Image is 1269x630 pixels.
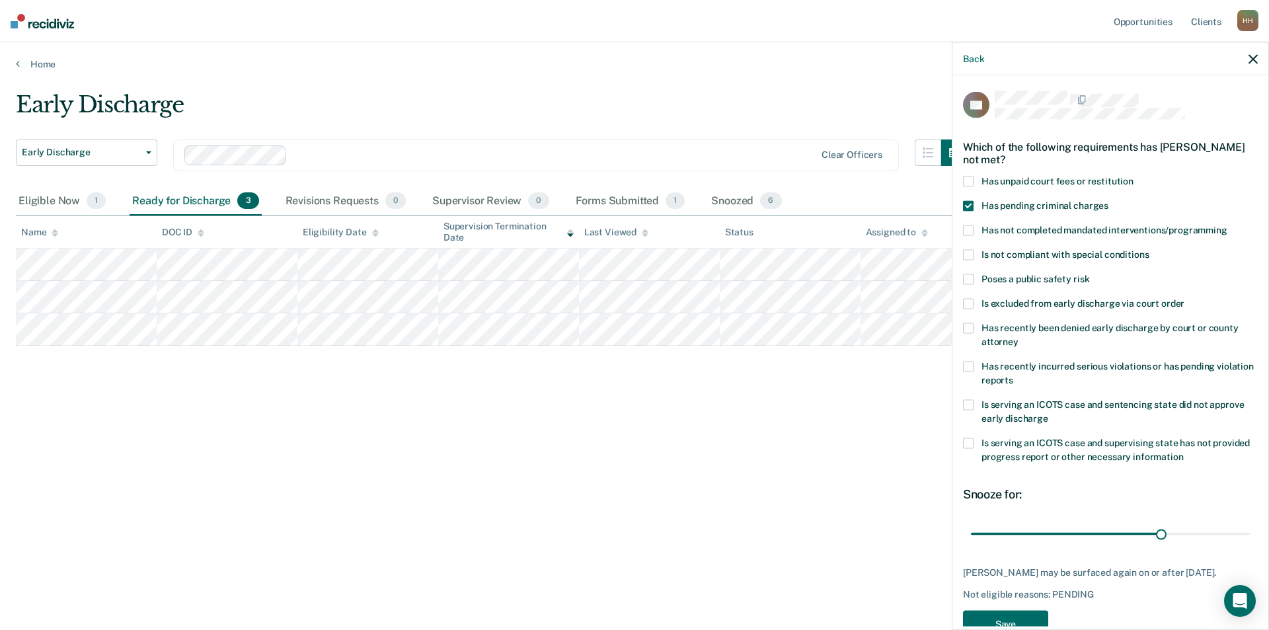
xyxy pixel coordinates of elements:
div: Which of the following requirements has [PERSON_NAME] not met? [963,130,1258,176]
span: 1 [666,192,685,210]
div: Assigned to [866,227,928,238]
img: Recidiviz [11,14,74,28]
span: 0 [385,192,406,210]
span: 3 [237,192,258,210]
div: DOC ID [162,227,204,238]
div: Clear officers [822,149,882,161]
span: Has not completed mandated interventions/programming [981,224,1227,235]
div: Eligible Now [16,187,108,216]
div: Early Discharge [16,91,968,129]
span: Has recently incurred serious violations or has pending violation reports [981,360,1254,385]
span: 1 [87,192,106,210]
div: [PERSON_NAME] may be surfaced again on or after [DATE]. [963,567,1258,578]
div: Forms Submitted [573,187,688,216]
div: Snoozed [709,187,784,216]
a: Home [16,58,1253,70]
div: Supervision Termination Date [443,221,574,243]
span: Is not compliant with special conditions [981,249,1149,259]
div: Not eligible reasons: PENDING [963,589,1258,600]
span: Has unpaid court fees or restitution [981,175,1134,186]
div: Status [725,227,753,238]
span: Is serving an ICOTS case and sentencing state did not approve early discharge [981,399,1244,423]
span: 6 [760,192,781,210]
span: 0 [528,192,549,210]
div: Revisions Requests [283,187,408,216]
span: Early Discharge [22,147,141,158]
span: Is serving an ICOTS case and supervising state has not provided progress report or other necessar... [981,437,1250,461]
div: Ready for Discharge [130,187,261,216]
div: Snooze for: [963,487,1258,501]
div: Name [21,227,58,238]
span: Has pending criminal charges [981,200,1108,210]
button: Back [963,53,984,64]
span: Is excluded from early discharge via court order [981,297,1184,308]
span: Has recently been denied early discharge by court or county attorney [981,322,1239,346]
span: Poses a public safety risk [981,273,1089,284]
div: Open Intercom Messenger [1224,585,1256,617]
div: Last Viewed [584,227,648,238]
div: H H [1237,10,1258,31]
div: Supervisor Review [430,187,552,216]
div: Eligibility Date [303,227,379,238]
